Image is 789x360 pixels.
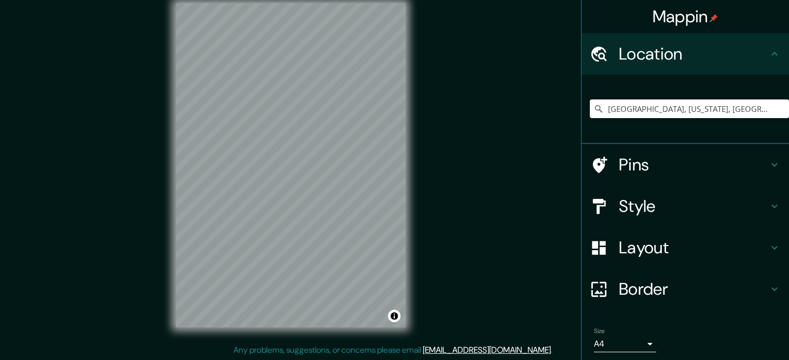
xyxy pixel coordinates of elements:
h4: Style [619,196,768,217]
div: . [552,344,554,356]
h4: Border [619,279,768,299]
h4: Mappin [653,6,718,27]
p: Any problems, suggestions, or concerns please email . [233,344,552,356]
div: A4 [594,336,656,352]
h4: Pins [619,154,768,175]
iframe: Help widget launcher [697,320,778,349]
div: Style [582,185,789,227]
input: Pick your city or area [590,99,789,118]
div: . [554,344,556,356]
a: [EMAIL_ADDRESS][DOMAIN_NAME] [423,344,551,355]
div: Layout [582,227,789,268]
button: Toggle attribution [388,310,400,322]
div: Pins [582,144,789,185]
div: Border [582,268,789,310]
h4: Layout [619,237,768,258]
h4: Location [619,44,768,64]
canvas: Map [176,3,406,327]
img: pin-icon.png [710,14,718,22]
label: Size [594,327,605,336]
div: Location [582,33,789,75]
